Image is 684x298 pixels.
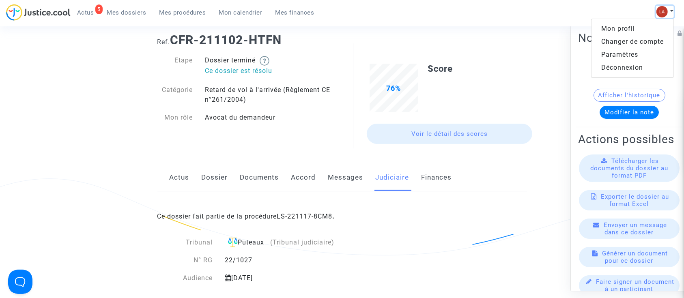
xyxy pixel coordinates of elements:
a: Changer de compte [592,35,673,48]
a: Actus [170,164,189,191]
a: Documents [240,164,279,191]
div: N° RG [157,255,219,265]
img: jc-logo.svg [6,4,71,21]
iframe: Help Scout Beacon - Open [8,270,32,294]
a: 5Actus [71,6,101,19]
div: 5 [95,4,103,14]
div: Retard de vol à l'arrivée (Règlement CE n°261/2004) [199,85,342,105]
span: Mes finances [275,9,314,16]
button: Modifier la note [600,106,659,119]
h2: Actions possibles [578,132,680,146]
a: Mon profil [592,22,673,35]
img: 3f9b7d9779f7b0ffc2b90d026f0682a9 [656,6,668,17]
b: . [277,212,335,220]
a: Dossier [202,164,228,191]
span: Actus [77,9,94,16]
span: Faire signer un document à un participant [596,278,674,293]
a: Paramètres [592,48,673,61]
div: Audience [157,273,219,283]
div: [DATE] [219,273,383,283]
span: Envoyer un message dans ce dossier [604,221,667,236]
a: Mes finances [269,6,321,19]
span: 76% [387,84,401,92]
div: 22/1027 [219,255,383,265]
span: Exporter le dossier au format Excel [601,193,669,208]
span: (Tribunal judiciaire) [270,238,334,246]
button: Afficher l'historique [594,89,665,102]
span: Générer un document pour ce dossier [602,250,668,264]
a: Mes procédures [153,6,213,19]
a: Finances [422,164,452,191]
span: Mes procédures [159,9,206,16]
span: Ce dossier fait partie de la procédure [157,212,335,220]
div: Etape [151,56,199,77]
a: LS-221117-8CM8 [277,212,333,220]
a: Mes dossiers [101,6,153,19]
div: Mon rôle [151,113,199,122]
span: Télécharger les documents du dossier au format PDF [590,157,668,179]
b: CFR-211102-HTFN [170,33,282,47]
b: Score [428,64,453,74]
img: icon-faciliter-sm.svg [228,238,238,247]
a: Messages [328,164,364,191]
div: Tribunal [157,238,219,248]
span: Ref. [157,38,170,46]
a: Judiciaire [376,164,409,191]
h2: Notes [578,31,680,45]
a: Accord [291,164,316,191]
p: Ce dossier est résolu [205,66,336,76]
span: Mon calendrier [219,9,262,16]
img: help.svg [260,56,269,66]
div: Avocat du demandeur [199,113,342,122]
div: Puteaux [225,238,377,248]
div: Dossier terminé [199,56,342,77]
span: Mes dossiers [107,9,146,16]
a: Voir le détail des scores [367,124,532,144]
a: Déconnexion [592,61,673,74]
div: Catégorie [151,85,199,105]
a: Mon calendrier [213,6,269,19]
